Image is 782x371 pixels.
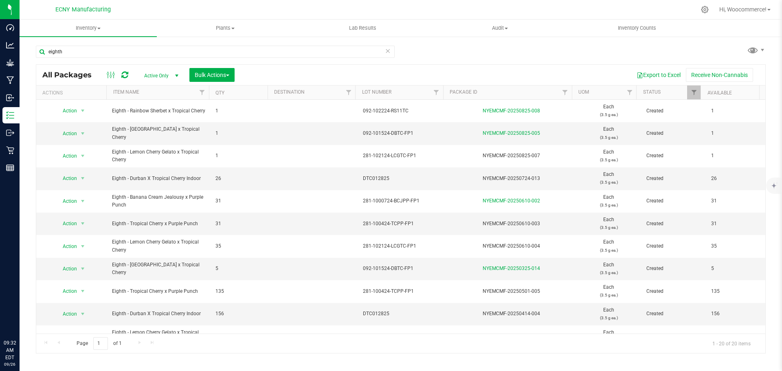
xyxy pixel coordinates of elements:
[646,130,701,137] span: Created
[215,288,265,295] span: 135
[581,314,636,322] p: (3.5 g ea.)
[55,150,77,162] span: Action
[581,283,636,299] span: Each
[6,129,14,137] inline-svg: Outbound
[215,152,265,160] span: 1
[215,90,224,96] a: Qty
[581,178,636,186] p: (3.5 g ea.)
[215,242,265,250] span: 35
[215,265,265,272] span: 5
[646,310,701,318] span: Created
[569,20,706,37] a: Inventory Counts
[581,193,636,209] span: Each
[646,175,701,182] span: Created
[157,20,294,37] a: Plants
[581,111,636,119] p: (3.5 g ea.)
[646,220,701,228] span: Created
[215,107,265,115] span: 1
[6,111,14,119] inline-svg: Inventory
[363,197,442,205] span: 281-1000724-BCJPP-FP1
[70,337,128,350] span: Page of 1
[112,261,206,277] span: Eighth - [GEOGRAPHIC_DATA] x Tropical Cherry
[623,86,636,99] a: Filter
[363,310,442,318] span: DTC012825
[711,197,760,205] span: 31
[581,103,636,119] span: Each
[483,130,540,136] a: NYEMCMF-20250825-005
[581,156,636,164] p: (3.5 g ea.)
[42,70,100,79] span: All Packages
[363,242,442,250] span: 281-102124-LCGTC-FP1
[78,105,88,116] span: select
[215,333,265,340] span: 40
[112,107,206,115] span: Eighth - Rainbow Sherbet x Tropical Cherry
[78,218,88,229] span: select
[112,220,206,228] span: Eighth - Tropical Cherry x Purple Punch
[20,20,157,37] a: Inventory
[445,152,578,160] div: NYEMCMF-20250825-007
[711,220,760,228] span: 31
[711,288,760,295] span: 135
[581,291,636,299] p: (3.5 g ea.)
[646,152,701,160] span: Created
[215,130,265,137] span: 1
[55,241,77,252] span: Action
[445,310,578,318] div: NYEMCMF-20250414-004
[55,263,77,274] span: Action
[432,24,568,32] span: Audit
[78,331,88,342] span: select
[189,68,235,82] button: Bulk Actions
[24,305,34,314] iframe: Resource center unread badge
[55,105,77,116] span: Action
[711,310,760,318] span: 156
[643,89,661,95] a: Status
[112,238,206,254] span: Eighth - Lemon Cherry Gelato x Tropical Cherry
[363,175,442,182] span: DTC012825
[78,173,88,184] span: select
[55,331,77,342] span: Action
[78,128,88,139] span: select
[55,195,77,207] span: Action
[646,288,701,295] span: Created
[274,89,305,95] a: Destination
[445,220,578,228] div: NYEMCMF-20250610-003
[6,41,14,49] inline-svg: Analytics
[687,86,701,99] a: Filter
[711,242,760,250] span: 35
[8,306,33,330] iframe: Resource center
[631,68,686,82] button: Export to Excel
[4,339,16,361] p: 09:32 AM EDT
[700,6,710,13] div: Manage settings
[686,68,753,82] button: Receive Non-Cannabis
[112,125,206,141] span: Eighth - [GEOGRAPHIC_DATA] x Tropical Cherry
[581,306,636,322] span: Each
[294,20,431,37] a: Lab Results
[445,333,578,340] div: NYEMCMF-20250409-006
[55,308,77,320] span: Action
[215,197,265,205] span: 31
[431,20,569,37] a: Audit
[483,198,540,204] a: NYEMCMF-20250610-002
[78,150,88,162] span: select
[338,24,387,32] span: Lab Results
[711,265,760,272] span: 5
[4,361,16,367] p: 09/26
[607,24,667,32] span: Inventory Counts
[363,130,442,137] span: 092-101524-DBTC-FP1
[711,107,760,115] span: 1
[6,164,14,172] inline-svg: Reports
[581,261,636,277] span: Each
[646,242,701,250] span: Created
[483,108,540,114] a: NYEMCMF-20250825-008
[78,285,88,297] span: select
[581,148,636,164] span: Each
[445,242,578,250] div: NYEMCMF-20250610-004
[6,76,14,84] inline-svg: Manufacturing
[558,86,572,99] a: Filter
[20,24,157,32] span: Inventory
[6,24,14,32] inline-svg: Dashboard
[113,89,139,95] a: Item Name
[195,86,209,99] a: Filter
[581,125,636,141] span: Each
[719,6,767,13] span: Hi, Woocommerce!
